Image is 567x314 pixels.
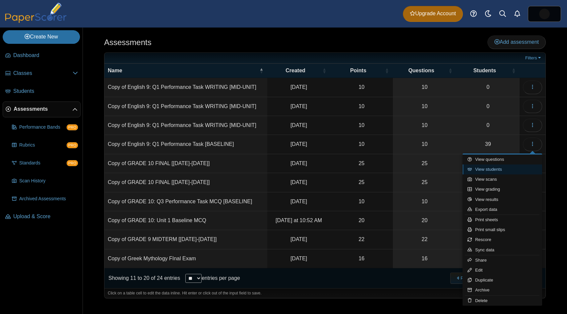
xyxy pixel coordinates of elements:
[3,209,81,225] a: Upload & Score
[3,66,81,82] a: Classes
[104,97,267,116] td: Copy of English 9: Q1 Performance Task WRITING [MID-UNIT]
[108,68,122,73] span: Name
[403,6,463,22] a: Upgrade Account
[3,18,69,24] a: PaperScorer
[9,173,81,189] a: Scan History
[13,70,73,77] span: Classes
[104,288,545,298] div: Click on a table cell to edit the data inline. Hit enter or click out of the input field to save.
[330,116,393,135] td: 10
[463,174,542,184] a: View scans
[408,68,434,73] span: Questions
[410,10,456,17] span: Upgrade Account
[463,285,542,295] a: Archive
[456,211,520,230] a: 0
[456,154,520,173] a: 0
[463,235,542,245] a: Rescore
[285,68,305,73] span: Created
[104,78,267,97] td: Copy of English 9: Q1 Performance Task WRITING [MID-UNIT]
[539,9,550,19] img: ps.JHhghvqd6R7LWXju
[393,211,457,230] a: 20
[104,268,180,288] div: Showing 11 to 20 of 24 entries
[456,192,520,211] a: 0
[463,275,542,285] a: Duplicate
[330,230,393,249] td: 22
[330,192,393,211] td: 10
[290,199,307,204] time: Jan 28, 2025 at 12:16 PM
[9,137,81,153] a: Rubrics PRO
[290,103,307,109] time: Oct 3, 2024 at 10:03 AM
[393,97,457,116] a: 10
[259,64,263,78] span: Name : Activate to invert sorting
[393,173,457,192] a: 25
[290,256,307,261] time: Jun 10, 2025 at 12:57 PM
[104,211,267,230] td: Copy of GRADE 10: Unit 1 Baseline MCQ
[494,39,539,45] span: Add assessment
[104,37,152,48] h1: Assessments
[393,116,457,135] a: 10
[393,230,457,249] a: 22
[14,105,72,113] span: Assessments
[393,192,457,211] a: 10
[463,155,542,164] a: View questions
[67,142,78,148] span: PRO
[450,273,474,283] button: Previous
[450,273,541,283] nav: pagination
[9,119,81,135] a: Performance Bands PRO
[104,192,267,211] td: Copy of GRADE 10: Q3 Performance Task MCQ [BASELINE]
[104,173,267,192] td: Copy of GRADE 10 FINAL [[DATE]-[DATE]]
[510,7,525,21] a: Alerts
[13,213,78,220] span: Upload & Score
[456,116,520,135] a: 0
[456,97,520,116] a: 0
[3,48,81,64] a: Dashboard
[456,230,520,249] a: 38
[528,6,561,22] a: ps.JHhghvqd6R7LWXju
[3,84,81,99] a: Students
[330,211,393,230] td: 20
[393,249,457,268] a: 16
[330,173,393,192] td: 25
[463,195,542,205] a: View results
[322,64,326,78] span: Created : Activate to sort
[393,78,457,96] a: 10
[19,196,78,202] span: Archived Assessments
[19,160,67,166] span: Standards
[487,35,546,49] a: Add assessment
[330,135,393,154] td: 10
[104,249,267,268] td: Copy of Greek Mythology FInal Exam
[290,236,307,242] time: Jan 16, 2025 at 2:24 PM
[524,55,544,61] a: Filters
[463,245,542,255] a: Sync data
[385,64,389,78] span: Points : Activate to sort
[456,135,520,154] a: 39
[539,9,550,19] span: Joseph Freer
[19,124,67,131] span: Performance Bands
[13,88,78,95] span: Students
[456,173,520,192] a: 0
[9,155,81,171] a: Standards PRO
[67,160,78,166] span: PRO
[290,141,307,147] time: Sep 3, 2024 at 1:29 PM
[202,275,240,281] label: entries per page
[393,135,457,154] a: 10
[463,164,542,174] a: View students
[276,218,322,223] time: Sep 2, 2025 at 10:52 AM
[463,296,542,306] a: Delete
[463,205,542,215] a: Export data
[463,215,542,225] a: Print sheets
[473,68,496,73] span: Students
[512,64,516,78] span: Students : Activate to sort
[463,225,542,235] a: Print small slips
[350,68,366,73] span: Points
[330,154,393,173] td: 25
[330,249,393,268] td: 16
[104,135,267,154] td: Copy of English 9: Q1 Performance Task [BASELINE]
[67,124,78,130] span: PRO
[290,179,307,185] time: Jun 13, 2025 at 8:58 AM
[463,265,542,275] a: Edit
[9,191,81,207] a: Archived Assessments
[290,160,307,166] time: Jun 12, 2025 at 7:16 AM
[3,30,80,43] a: Create New
[3,3,69,23] img: PaperScorer
[290,84,307,90] time: Oct 3, 2024 at 10:01 AM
